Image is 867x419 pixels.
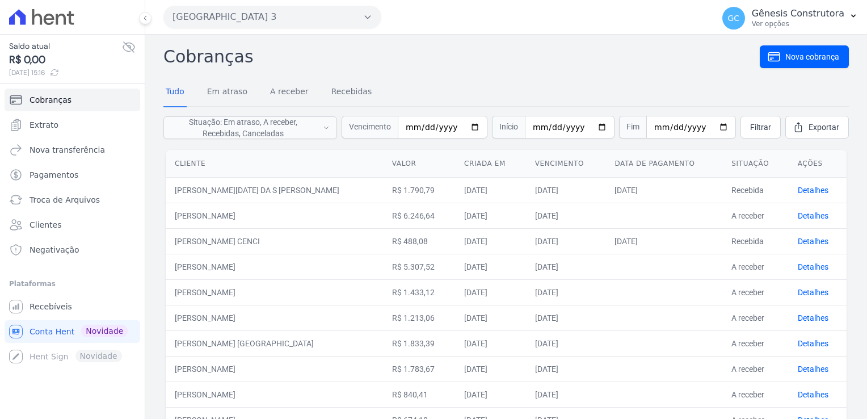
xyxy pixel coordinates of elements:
[605,177,722,203] td: [DATE]
[5,164,140,186] a: Pagamentos
[9,52,122,68] span: R$ 0,00
[722,330,788,356] td: A receber
[722,279,788,305] td: A receber
[5,114,140,136] a: Extrato
[526,150,606,178] th: Vencimento
[383,330,455,356] td: R$ 1.833,39
[166,254,383,279] td: [PERSON_NAME]
[163,78,187,107] a: Tudo
[727,14,739,22] span: GC
[455,177,526,203] td: [DATE]
[722,203,788,228] td: A receber
[383,254,455,279] td: R$ 5.307,52
[5,213,140,236] a: Clientes
[750,121,771,133] span: Filtrar
[5,238,140,261] a: Negativação
[166,356,383,382] td: [PERSON_NAME]
[5,139,140,161] a: Nova transferência
[752,19,844,28] p: Ver opções
[713,2,867,34] button: GC Gênesis Construtora Ver opções
[722,228,788,254] td: Recebida
[455,279,526,305] td: [DATE]
[809,121,839,133] span: Exportar
[5,320,140,343] a: Conta Hent Novidade
[785,116,849,139] a: Exportar
[455,356,526,382] td: [DATE]
[383,356,455,382] td: R$ 1.783,67
[329,78,374,107] a: Recebidas
[798,313,828,322] a: Detalhes
[205,78,250,107] a: Em atraso
[526,305,606,330] td: [DATE]
[526,330,606,356] td: [DATE]
[798,364,828,374] a: Detalhes
[455,203,526,228] td: [DATE]
[760,45,849,68] a: Nova cobrança
[166,203,383,228] td: [PERSON_NAME]
[526,203,606,228] td: [DATE]
[526,279,606,305] td: [DATE]
[30,94,71,106] span: Cobranças
[789,150,847,178] th: Ações
[740,116,781,139] a: Filtrar
[30,194,100,206] span: Troca de Arquivos
[163,116,337,139] button: Situação: Em atraso, A receber, Recebidas, Canceladas
[526,254,606,279] td: [DATE]
[383,177,455,203] td: R$ 1.790,79
[30,244,79,255] span: Negativação
[605,228,722,254] td: [DATE]
[798,288,828,297] a: Detalhes
[722,150,788,178] th: Situação
[526,382,606,407] td: [DATE]
[722,382,788,407] td: A receber
[163,6,381,28] button: [GEOGRAPHIC_DATA] 3
[785,51,839,62] span: Nova cobrança
[163,44,760,69] h2: Cobranças
[9,277,136,291] div: Plataformas
[30,119,58,131] span: Extrato
[492,116,525,139] span: Início
[455,382,526,407] td: [DATE]
[9,68,122,78] span: [DATE] 15:16
[166,177,383,203] td: [PERSON_NAME][DATE] DA S [PERSON_NAME]
[166,279,383,305] td: [PERSON_NAME]
[798,390,828,399] a: Detalhes
[30,169,78,181] span: Pagamentos
[526,356,606,382] td: [DATE]
[455,330,526,356] td: [DATE]
[798,339,828,348] a: Detalhes
[30,326,74,337] span: Conta Hent
[5,295,140,318] a: Recebíveis
[30,301,72,312] span: Recebíveis
[722,254,788,279] td: A receber
[383,203,455,228] td: R$ 6.246,64
[455,150,526,178] th: Criada em
[526,177,606,203] td: [DATE]
[455,228,526,254] td: [DATE]
[383,150,455,178] th: Valor
[752,8,844,19] p: Gênesis Construtora
[268,78,311,107] a: A receber
[722,356,788,382] td: A receber
[383,382,455,407] td: R$ 840,41
[166,150,383,178] th: Cliente
[722,305,788,330] td: A receber
[166,305,383,330] td: [PERSON_NAME]
[81,325,128,337] span: Novidade
[798,237,828,246] a: Detalhes
[798,186,828,195] a: Detalhes
[30,144,105,156] span: Nova transferência
[455,305,526,330] td: [DATE]
[383,228,455,254] td: R$ 488,08
[526,228,606,254] td: [DATE]
[383,305,455,330] td: R$ 1.213,06
[5,188,140,211] a: Troca de Arquivos
[383,279,455,305] td: R$ 1.433,12
[9,40,122,52] span: Saldo atual
[798,211,828,220] a: Detalhes
[619,116,646,139] span: Fim
[605,150,722,178] th: Data de pagamento
[166,228,383,254] td: [PERSON_NAME] CENCI
[171,116,316,139] span: Situação: Em atraso, A receber, Recebidas, Canceladas
[798,262,828,271] a: Detalhes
